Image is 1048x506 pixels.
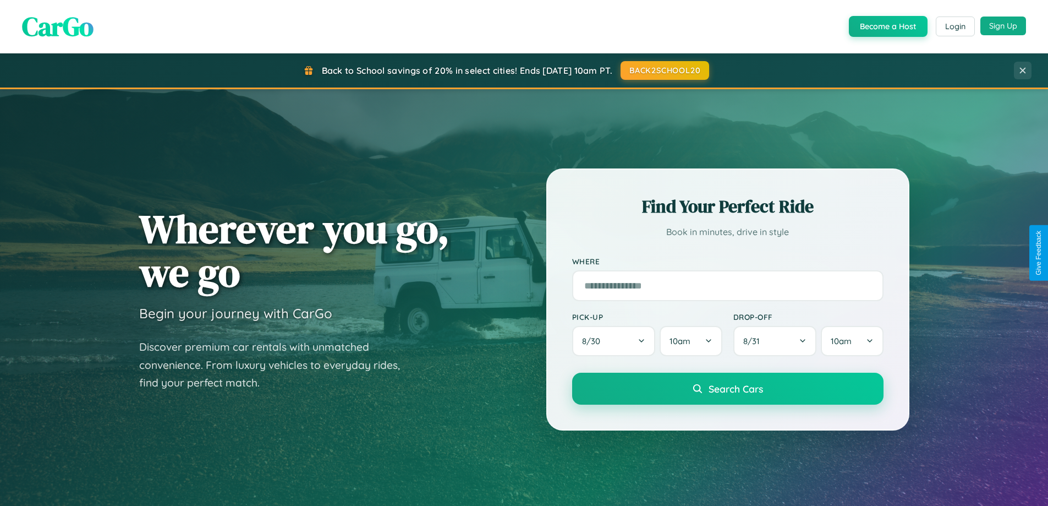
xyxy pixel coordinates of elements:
span: 10am [670,336,690,346]
button: 10am [821,326,883,356]
h3: Begin your journey with CarGo [139,305,332,322]
button: 10am [660,326,722,356]
label: Where [572,257,884,266]
button: Search Cars [572,373,884,405]
span: CarGo [22,8,94,45]
label: Pick-up [572,312,722,322]
p: Discover premium car rentals with unmatched convenience. From luxury vehicles to everyday rides, ... [139,338,414,392]
span: 10am [831,336,852,346]
button: 8/31 [733,326,817,356]
span: Back to School savings of 20% in select cities! Ends [DATE] 10am PT. [322,65,612,76]
button: Login [936,17,975,36]
h1: Wherever you go, we go [139,207,449,294]
button: Become a Host [849,16,928,37]
button: BACK2SCHOOL20 [621,61,709,80]
p: Book in minutes, drive in style [572,224,884,240]
button: 8/30 [572,326,656,356]
span: 8 / 31 [743,336,765,346]
span: 8 / 30 [582,336,606,346]
label: Drop-off [733,312,884,322]
span: Search Cars [709,383,763,395]
div: Give Feedback [1035,231,1042,275]
button: Sign Up [980,17,1026,35]
h2: Find Your Perfect Ride [572,194,884,219]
